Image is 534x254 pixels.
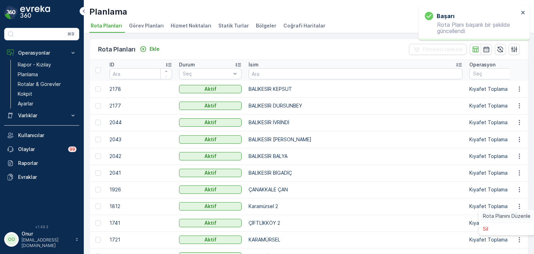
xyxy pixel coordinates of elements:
button: Aktif [179,135,242,144]
button: Filtreleri temizle [409,44,467,55]
a: Kullanıcılar [4,128,79,142]
p: Aktif [204,169,217,176]
td: 2041 [106,165,176,181]
a: Olaylar99 [4,142,79,156]
a: Ayarlar [15,99,79,109]
td: 2177 [106,97,176,114]
td: 1721 [106,231,176,248]
p: Aktif [204,119,217,126]
a: Raporlar [4,156,79,170]
p: Durum [179,61,195,68]
td: KARAMÜRSEL [245,231,466,248]
p: Kokpit [18,90,32,97]
p: Aktif [204,203,217,210]
a: Kokpit [15,89,79,99]
p: Evraklar [18,174,76,181]
p: Aktif [204,153,217,160]
p: Planlama [89,6,127,17]
td: ÇİFTLİKKÖY 2 [245,215,466,231]
p: Seç [183,70,231,77]
button: close [521,10,526,16]
img: logo [4,6,18,19]
p: Ekle [149,46,160,53]
p: Operasyon [469,61,495,68]
span: Coğrafi Haritalar [283,22,325,29]
p: Seç [473,70,521,77]
td: 1741 [106,215,176,231]
p: Ayarlar [18,100,33,107]
td: BALIKESİR KEPSUT [245,81,466,97]
p: 99 [70,146,75,152]
div: Toggle Row Selected [95,170,101,176]
p: Onur [22,230,72,237]
p: Aktif [204,220,217,227]
button: Aktif [179,169,242,177]
p: Planlama [18,71,38,78]
div: Toggle Row Selected [95,103,101,109]
button: Aktif [179,236,242,244]
p: Aktif [204,102,217,109]
p: Aktif [204,86,217,93]
td: 1926 [106,181,176,198]
p: Aktif [204,136,217,143]
button: Aktif [179,219,242,227]
p: Olaylar [18,146,64,153]
div: Toggle Row Selected [95,187,101,192]
p: Aktif [204,186,217,193]
td: ÇANAKKALE ÇAN [245,181,466,198]
span: Sil [483,225,488,232]
div: Toggle Row Selected [95,120,101,125]
p: Aktif [204,236,217,243]
p: Operasyonlar [18,49,65,56]
h3: başarı [437,12,454,20]
td: BALIKESİR BALYA [245,148,466,165]
td: BALIKESİR İVRİNDİ [245,114,466,131]
a: Rota Planını Düzenle [480,211,533,221]
td: BALIKESİR [PERSON_NAME] [245,131,466,148]
button: Aktif [179,152,242,160]
span: Rota Planını Düzenle [483,213,531,220]
span: Görev Planları [129,22,164,29]
p: Rota Planı başarılı bir şekilde güncellendi [425,22,519,34]
a: Evraklar [4,170,79,184]
span: Rota Planları [91,22,122,29]
p: Rota Planları [98,45,136,54]
div: Toggle Row Selected [95,86,101,92]
span: Statik Turlar [218,22,249,29]
p: Rapor - Kızılay [18,61,51,68]
p: Kullanıcılar [18,132,76,139]
a: Rotalar & Görevler [15,79,79,89]
p: [EMAIL_ADDRESS][DOMAIN_NAME] [22,237,72,248]
button: Varlıklar [4,109,79,122]
p: Raporlar [18,160,76,167]
td: 1812 [106,198,176,215]
div: Toggle Row Selected [95,153,101,159]
span: v 1.49.3 [4,225,79,229]
p: Filtreleri temizle [423,46,463,53]
button: Aktif [179,85,242,93]
span: Hizmet Noktaları [171,22,211,29]
td: 2044 [106,114,176,131]
div: Toggle Row Selected [95,237,101,243]
p: Varlıklar [18,112,65,119]
p: ⌘B [67,31,74,37]
button: Aktif [179,102,242,110]
button: Operasyonlar [4,46,79,60]
a: Rapor - Kızılay [15,60,79,70]
td: 2042 [106,148,176,165]
td: BALIKESİR BİGADİÇ [245,165,466,181]
button: Aktif [179,118,242,127]
a: Planlama [15,70,79,79]
div: Toggle Row Selected [95,220,101,226]
div: Toggle Row Selected [95,137,101,142]
input: Ara [110,68,172,79]
p: ID [110,61,114,68]
span: Bölgeler [256,22,276,29]
p: Rotalar & Görevler [18,81,61,88]
p: İsim [249,61,259,68]
button: Ekle [137,45,162,53]
td: BALIKESİR DURSUNBEY [245,97,466,114]
button: Aktif [179,202,242,211]
button: Aktif [179,185,242,194]
td: 2178 [106,81,176,97]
